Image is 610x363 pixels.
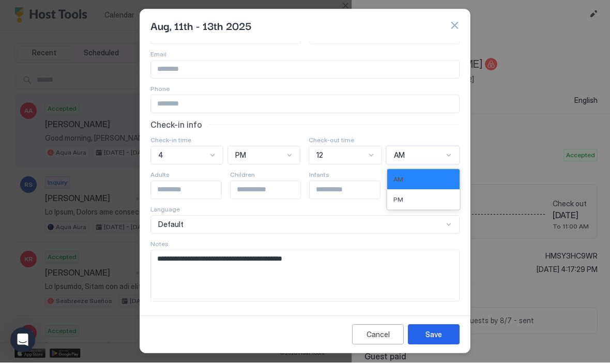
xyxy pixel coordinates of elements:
textarea: Input Field [151,251,459,301]
span: Check-out time [309,137,354,144]
span: Infants [309,171,329,179]
input: Input Field [151,96,459,113]
div: Save [425,329,442,340]
input: Input Field [151,182,236,199]
button: Save [408,325,460,345]
input: Input Field [231,182,315,199]
button: Cancel [352,325,404,345]
span: Children [230,171,255,179]
span: PM [393,196,403,204]
input: Input Field [151,61,459,79]
span: Adults [150,171,170,179]
span: Default [158,220,184,230]
input: Input Field [310,182,394,199]
span: Aug, 11th - 13th 2025 [150,18,252,34]
span: AM [393,176,403,184]
span: Phone [150,85,170,93]
div: Open Intercom Messenger [10,328,35,353]
span: AM [394,151,405,160]
span: Email [150,51,166,58]
span: Check-in time [150,137,191,144]
span: Notes [150,240,169,248]
span: 4 [158,151,163,160]
span: Check-in info [150,120,202,130]
span: 12 [316,151,323,160]
span: PM [235,151,246,160]
span: Language [150,206,180,214]
div: Cancel [367,329,390,340]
